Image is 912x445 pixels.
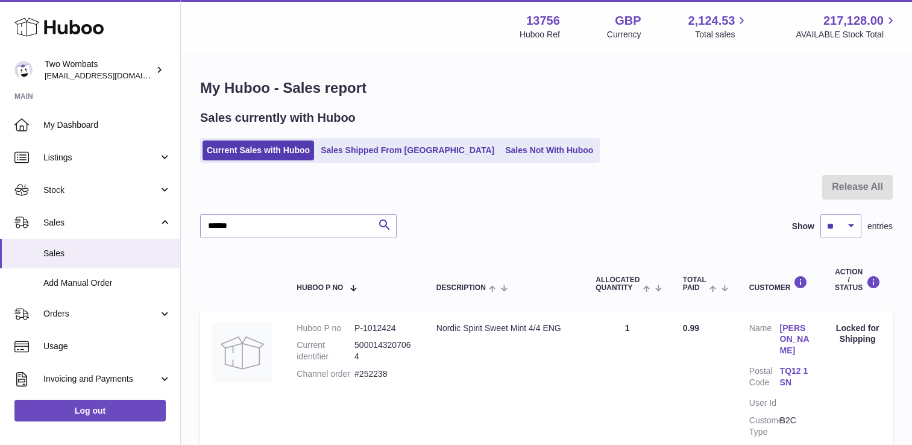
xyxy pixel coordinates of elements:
[867,221,893,232] span: entries
[520,29,560,40] div: Huboo Ref
[834,268,881,292] div: Action / Status
[501,140,597,160] a: Sales Not With Huboo
[200,78,893,98] h1: My Huboo - Sales report
[45,71,177,80] span: [EMAIL_ADDRESS][DOMAIN_NAME]
[749,365,780,391] dt: Postal Code
[683,276,706,292] span: Total paid
[683,323,699,333] span: 0.99
[316,140,498,160] a: Sales Shipped From [GEOGRAPHIC_DATA]
[354,323,412,334] dd: P-1012424
[43,248,171,259] span: Sales
[43,217,159,229] span: Sales
[43,277,171,289] span: Add Manual Order
[596,276,640,292] span: ALLOCATED Quantity
[14,400,166,421] a: Log out
[297,368,354,380] dt: Channel order
[796,13,898,40] a: 217,128.00 AVAILABLE Stock Total
[43,341,171,352] span: Usage
[615,13,641,29] strong: GBP
[749,415,780,438] dt: Customer Type
[43,119,171,131] span: My Dashboard
[780,365,811,388] a: TQ12 1SN
[749,276,810,292] div: Customer
[823,13,884,29] span: 217,128.00
[43,185,159,196] span: Stock
[792,221,814,232] label: Show
[297,284,343,292] span: Huboo P no
[45,58,153,81] div: Two Wombats
[354,339,412,362] dd: 5000143207064
[436,284,486,292] span: Description
[200,110,356,126] h2: Sales currently with Huboo
[695,29,749,40] span: Total sales
[688,13,735,29] span: 2,124.53
[436,323,571,334] div: Nordic Spirit Sweet Mint 4/4 ENG
[834,323,881,346] div: Locked for Shipping
[688,13,749,40] a: 2,124.53 Total sales
[297,323,354,334] dt: Huboo P no
[43,373,159,385] span: Invoicing and Payments
[43,308,159,320] span: Orders
[203,140,314,160] a: Current Sales with Huboo
[607,29,641,40] div: Currency
[43,152,159,163] span: Listings
[354,368,412,380] dd: #252238
[796,29,898,40] span: AVAILABLE Stock Total
[780,323,811,357] a: [PERSON_NAME]
[14,61,33,79] img: internalAdmin-13756@internal.huboo.com
[780,415,811,438] dd: B2C
[212,323,272,383] img: no-photo.jpg
[749,323,780,360] dt: Name
[297,339,354,362] dt: Current identifier
[526,13,560,29] strong: 13756
[749,397,780,409] dt: User Id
